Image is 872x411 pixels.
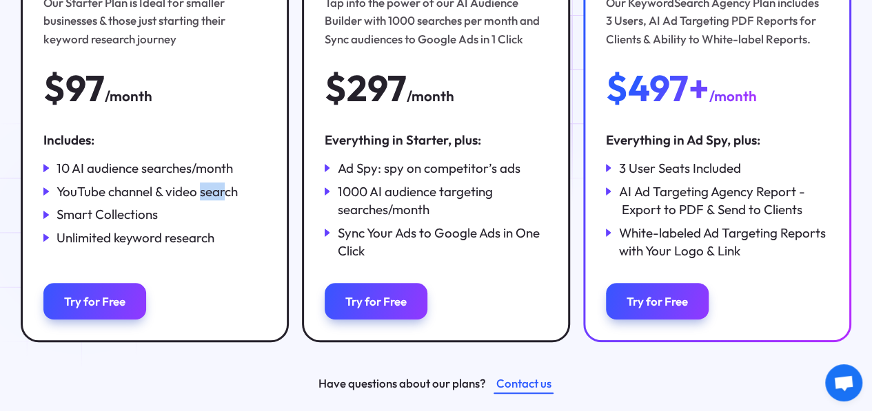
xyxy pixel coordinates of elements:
[338,224,547,260] div: Sync Your Ads to Google Ads in One Click
[345,294,407,308] div: Try for Free
[619,224,829,260] div: White-labeled Ad Targeting Reports with Your Logo & Link
[43,131,266,149] div: Includes:
[57,182,238,200] div: YouTube channel & video search
[338,182,547,219] div: 1000 AI audience targeting searches/month
[407,85,454,107] div: /month
[619,182,829,219] div: AI Ad Targeting Agency Report - Export to PDF & Send to Clients
[105,85,152,107] div: /month
[325,131,547,149] div: Everything in Starter, plus:
[606,69,709,107] div: $497+
[338,159,520,177] div: Ad Spy: spy on competitor’s ads
[57,159,233,177] div: 10 AI audience searches/month
[318,375,486,392] div: Have questions about our plans?
[64,294,125,308] div: Try for Free
[57,205,158,223] div: Smart Collections
[627,294,688,308] div: Try for Free
[606,283,709,319] a: Try for Free
[43,69,105,107] div: $97
[325,283,427,319] a: Try for Free
[606,131,829,149] div: Everything in Ad Spy, plus:
[619,159,741,177] div: 3 User Seats Included
[325,69,407,107] div: $297
[709,85,757,107] div: /month
[57,229,214,246] div: Unlimited keyword research
[825,364,862,401] div: Open chat
[494,373,554,394] a: Contact us
[496,375,551,392] div: Contact us
[43,283,146,319] a: Try for Free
